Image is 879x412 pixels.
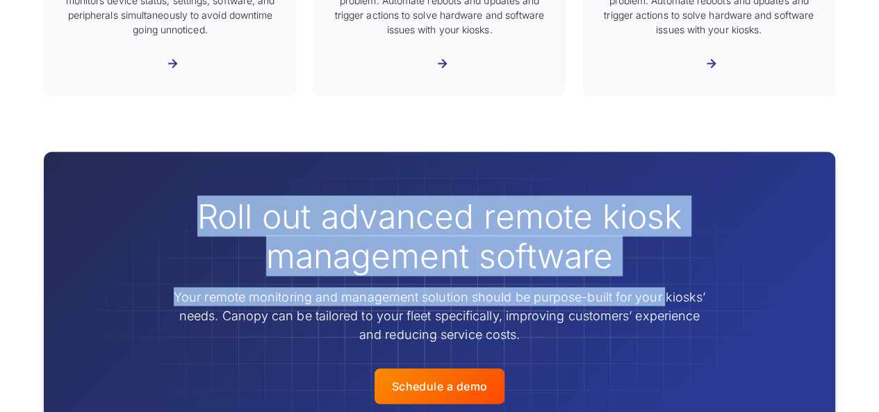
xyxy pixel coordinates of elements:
a: Schedule a demo [375,368,504,404]
h2: Roll out advanced remote kiosk management software [173,196,707,276]
p: Your remote monitoring and management solution should be purpose-built for your kiosks’ needs. Ca... [173,287,707,343]
div: Schedule a demo [391,379,487,393]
